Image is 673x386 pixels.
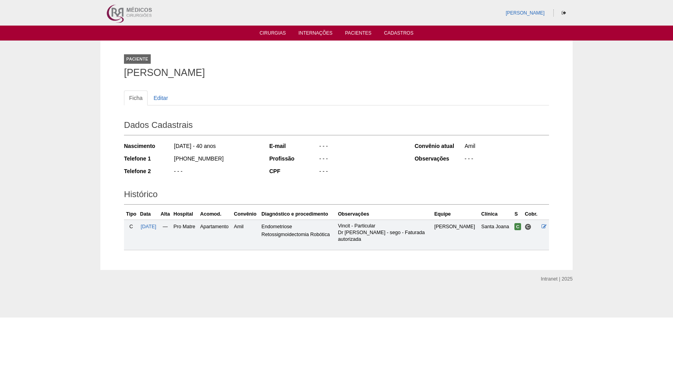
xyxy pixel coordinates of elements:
[199,209,233,220] th: Acomod.
[260,209,336,220] th: Diagnóstico e procedimento
[124,167,173,175] div: Telefone 2
[172,209,199,220] th: Hospital
[318,167,404,177] div: - - -
[126,223,137,231] div: C
[318,142,404,152] div: - - -
[124,90,148,105] a: Ficha
[298,30,333,38] a: Internações
[414,155,464,163] div: Observações
[513,209,523,220] th: S
[384,30,414,38] a: Cadastros
[124,68,549,78] h1: [PERSON_NAME]
[139,209,159,220] th: Data
[541,275,573,283] div: Intranet | 2025
[124,187,549,205] h2: Histórico
[141,224,156,229] a: [DATE]
[433,220,479,250] td: [PERSON_NAME]
[480,220,513,250] td: Santa Joana
[199,220,233,250] td: Apartamento
[514,223,521,230] span: Confirmada
[480,209,513,220] th: Clínica
[525,223,531,230] span: Consultório
[433,209,479,220] th: Equipe
[562,11,566,15] i: Sair
[232,220,260,250] td: Amil
[506,10,545,16] a: [PERSON_NAME]
[173,155,259,164] div: [PHONE_NUMBER]
[124,209,139,220] th: Tipo
[414,142,464,150] div: Convênio atual
[338,223,431,243] p: Vincit - Particular Dr [PERSON_NAME] - sego - Faturada autorizada
[173,142,259,152] div: [DATE] - 40 anos
[269,142,318,150] div: E-mail
[159,209,172,220] th: Alta
[159,220,172,250] td: —
[260,30,286,38] a: Cirurgias
[464,155,549,164] div: - - -
[124,155,173,163] div: Telefone 1
[523,209,540,220] th: Cobr.
[318,155,404,164] div: - - -
[148,90,173,105] a: Editar
[260,220,336,250] td: Endometriose Retossigmoidectomia Robótica
[464,142,549,152] div: Amil
[269,155,318,163] div: Profissão
[336,209,433,220] th: Observações
[269,167,318,175] div: CPF
[345,30,372,38] a: Pacientes
[124,117,549,135] h2: Dados Cadastrais
[232,209,260,220] th: Convênio
[124,54,151,64] div: Paciente
[124,142,173,150] div: Nascimento
[172,220,199,250] td: Pro Matre
[173,167,259,177] div: - - -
